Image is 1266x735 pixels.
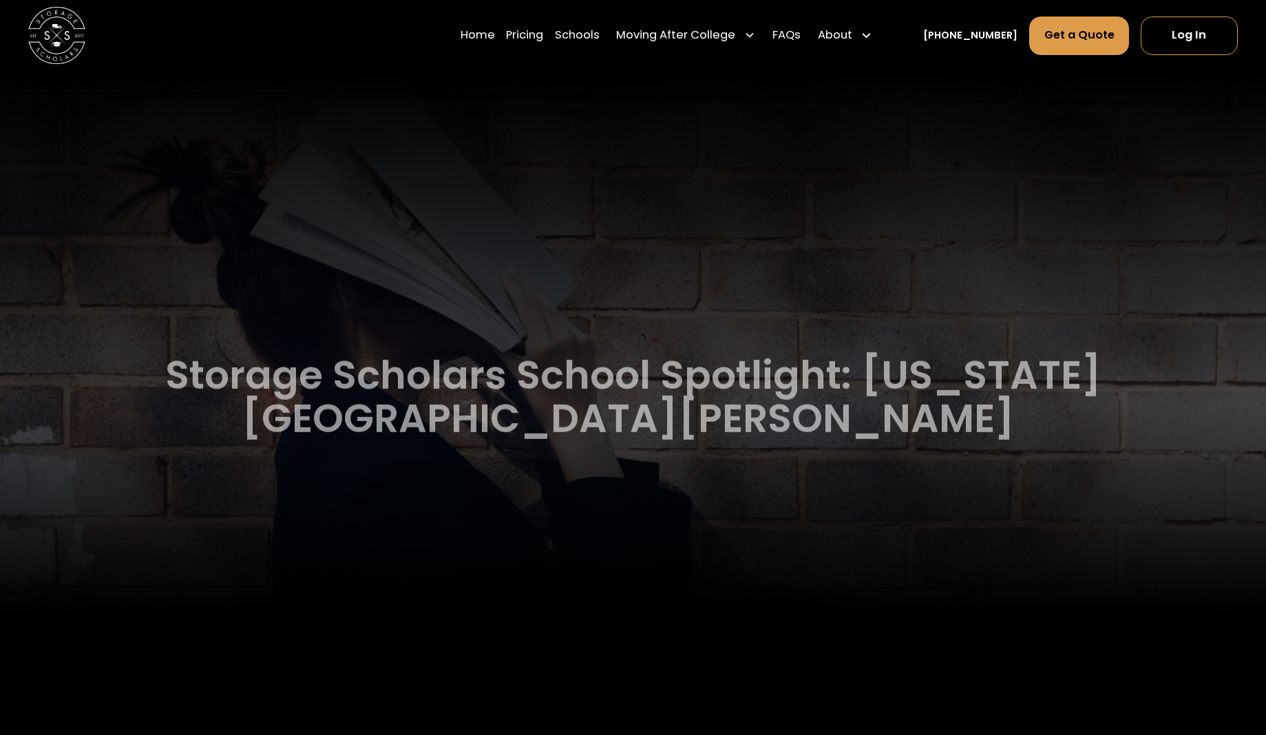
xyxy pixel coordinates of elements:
div: About [818,27,852,44]
a: home [28,7,85,64]
div: Moving After College [611,16,761,56]
a: [PHONE_NUMBER] [923,28,1017,43]
a: Get a Quote [1029,17,1129,55]
a: FAQs [772,16,801,56]
img: Storage Scholars main logo [28,7,85,64]
div: About [812,16,878,56]
div: Moving After College [616,27,735,44]
a: Schools [555,16,600,56]
a: Pricing [506,16,543,56]
h1: ‍Storage Scholars School Spotlight: [US_STATE][GEOGRAPHIC_DATA][PERSON_NAME] ‍ [120,353,1146,439]
a: Log In [1141,17,1238,55]
a: Home [461,16,495,56]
